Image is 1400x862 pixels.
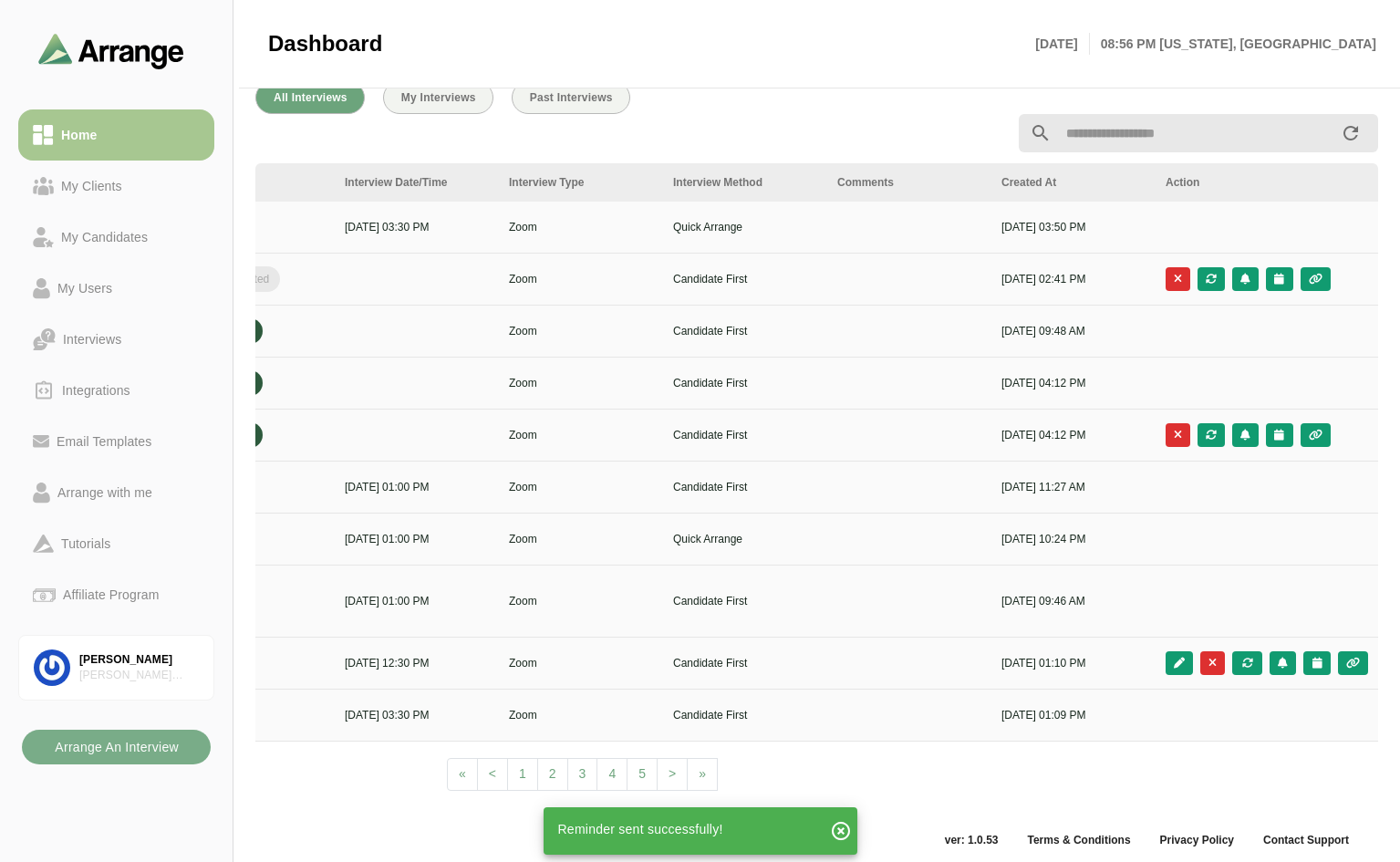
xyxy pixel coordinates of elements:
a: 2 [537,758,568,791]
p: [DATE] 11:27 AM [1001,479,1144,495]
a: Next [687,758,718,791]
button: Past Interviews [512,81,630,114]
button: Arrange An Interview [22,730,211,764]
p: Candidate First [673,427,815,443]
a: Arrange with me [18,467,214,518]
a: Privacy Policy [1146,833,1249,847]
p: Quick Arrange [673,531,815,547]
p: [DATE] 01:09 PM [1001,707,1144,723]
span: My Interviews [400,91,476,104]
button: My Interviews [383,81,493,114]
a: Tutorials [18,518,214,569]
p: [DATE] 04:12 PM [1001,375,1144,391]
a: Contact Support [1249,833,1364,847]
i: appended action [1340,122,1362,144]
a: Terms & Conditions [1012,833,1145,847]
p: [DATE] 12:30 PM [345,655,487,671]
p: [DATE] 10:24 PM [1001,531,1144,547]
button: All Interviews [255,81,365,114]
div: Email Templates [49,431,159,452]
span: Reminder sent successfully! [558,822,723,836]
a: Integrations [18,365,214,416]
p: Zoom [509,271,651,287]
div: My Clients [54,175,130,197]
a: My Candidates [18,212,214,263]
p: Zoom [509,707,651,723]
p: Candidate First [673,479,815,495]
p: Zoom [509,219,651,235]
a: [PERSON_NAME][PERSON_NAME] Associates [18,635,214,701]
p: [DATE] 01:00 PM [345,479,487,495]
p: [DATE] 04:12 PM [1001,427,1144,443]
div: Comments [837,174,980,191]
div: Created At [1001,174,1144,191]
p: [DATE] 01:00 PM [345,593,487,609]
b: Arrange An Interview [54,730,179,764]
p: [DATE] 03:30 PM [345,707,487,723]
a: Home [18,109,214,161]
div: Tutorials [54,533,118,555]
a: Email Templates [18,416,214,467]
div: Interview Method [673,174,815,191]
p: Candidate First [673,707,815,723]
p: [DATE] 02:41 PM [1001,271,1144,287]
div: Affiliate Program [56,584,166,606]
p: [DATE] 09:46 AM [1001,593,1144,609]
span: > [669,766,676,781]
a: Affiliate Program [18,569,214,620]
span: Past Interviews [529,91,613,104]
p: 08:56 PM [US_STATE], [GEOGRAPHIC_DATA] [1090,33,1376,55]
div: Home [54,124,104,146]
p: Zoom [509,593,651,609]
a: 3 [567,758,598,791]
div: Action [1166,174,1368,191]
p: Zoom [509,427,651,443]
div: Interviews [56,328,129,350]
span: ver: 1.0.53 [930,833,1013,847]
div: Arrange with me [50,482,160,504]
p: [DATE] 01:10 PM [1001,655,1144,671]
p: Candidate First [673,323,815,339]
div: [PERSON_NAME] Associates [79,668,199,683]
div: My Candidates [54,226,155,248]
a: 4 [596,758,627,791]
p: Quick Arrange [673,219,815,235]
p: Zoom [509,655,651,671]
a: 5 [627,758,658,791]
p: Candidate First [673,271,815,287]
p: Zoom [509,323,651,339]
p: Candidate First [673,375,815,391]
p: [DATE] 03:50 PM [1001,219,1144,235]
p: [DATE] 01:00 PM [345,531,487,547]
div: [PERSON_NAME] [79,652,199,668]
p: [DATE] [1035,33,1089,55]
span: » [699,766,706,781]
a: My Clients [18,161,214,212]
div: My Users [50,277,119,299]
p: [DATE] 03:30 PM [345,219,487,235]
div: Integrations [55,379,138,401]
p: Candidate First [673,593,815,609]
a: My Users [18,263,214,314]
p: Candidate First [673,655,815,671]
div: Interview Type [509,174,651,191]
span: Dashboard [268,30,382,57]
div: Interview Date/Time [345,174,487,191]
a: Next [657,758,688,791]
img: arrangeai-name-small-logo.4d2b8aee.svg [38,33,184,68]
span: All Interviews [273,91,347,104]
p: Zoom [509,375,651,391]
p: Zoom [509,531,651,547]
p: [DATE] 09:48 AM [1001,323,1144,339]
a: Interviews [18,314,214,365]
p: Zoom [509,479,651,495]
